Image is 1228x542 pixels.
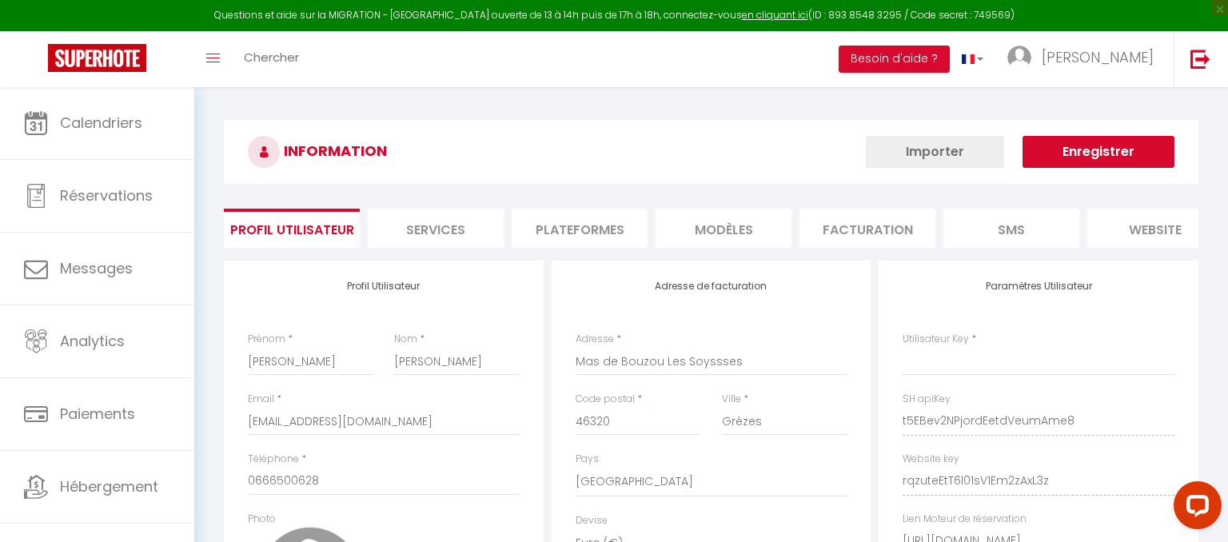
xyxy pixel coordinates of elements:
h3: INFORMATION [224,120,1198,184]
li: MODÈLES [656,209,791,248]
h4: Profil Utilisateur [248,281,520,292]
span: Réservations [60,185,153,205]
li: Plateformes [512,209,648,248]
label: Adresse [576,332,614,347]
label: SH apiKey [903,392,951,407]
label: Code postal [576,392,635,407]
button: Importer [866,136,1004,168]
span: Chercher [244,49,299,66]
label: Utilisateur Key [903,332,969,347]
span: [PERSON_NAME] [1042,47,1154,67]
span: Messages [60,258,133,278]
span: Hébergement [60,476,158,496]
li: Profil Utilisateur [224,209,360,248]
span: Calendriers [60,113,142,133]
li: Services [368,209,504,248]
h4: Paramètres Utilisateur [903,281,1174,292]
iframe: LiveChat chat widget [1161,475,1228,542]
label: Prénom [248,332,285,347]
button: Besoin d'aide ? [839,46,950,73]
img: Super Booking [48,44,146,72]
label: Photo [248,512,276,527]
label: Nom [394,332,417,347]
li: SMS [943,209,1079,248]
li: website [1087,209,1223,248]
span: Paiements [60,404,135,424]
label: Téléphone [248,452,299,467]
a: en cliquant ici [742,8,808,22]
h4: Adresse de facturation [576,281,847,292]
label: Pays [576,452,599,467]
label: Ville [722,392,741,407]
a: Chercher [232,31,311,87]
li: Facturation [799,209,935,248]
label: Email [248,392,274,407]
label: Lien Moteur de réservation [903,512,1027,527]
button: Enregistrer [1023,136,1174,168]
img: ... [1007,46,1031,70]
img: logout [1190,49,1210,69]
a: ... [PERSON_NAME] [995,31,1174,87]
span: Analytics [60,331,125,351]
label: Devise [576,513,608,528]
label: Website key [903,452,959,467]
